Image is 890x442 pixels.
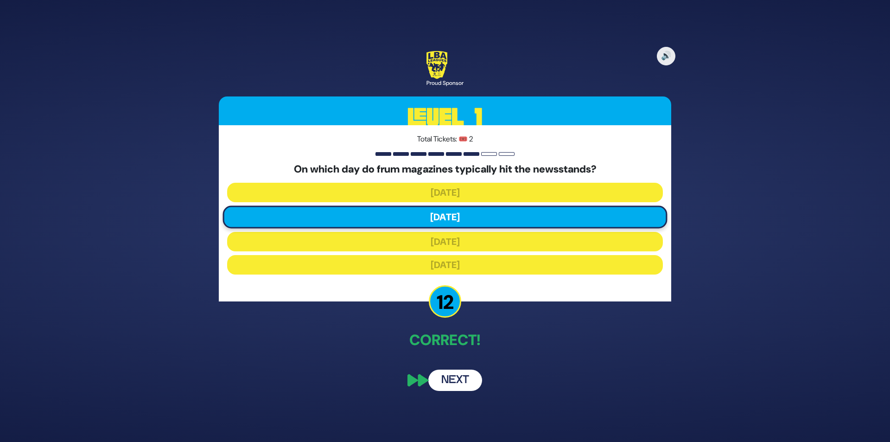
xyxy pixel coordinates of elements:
button: Next [428,370,482,391]
button: 🔊 [657,47,675,65]
button: [DATE] [223,206,667,229]
p: 12 [429,285,461,318]
p: Correct! [219,329,671,351]
div: Proud Sponsor [426,79,464,87]
button: [DATE] [227,183,663,202]
h3: Level 1 [219,96,671,138]
button: [DATE] [227,255,663,275]
h5: On which day do frum magazines typically hit the newsstands? [227,163,663,175]
img: LBA [426,51,447,79]
button: [DATE] [227,232,663,251]
p: Total Tickets: 🎟️ 2 [227,134,663,145]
